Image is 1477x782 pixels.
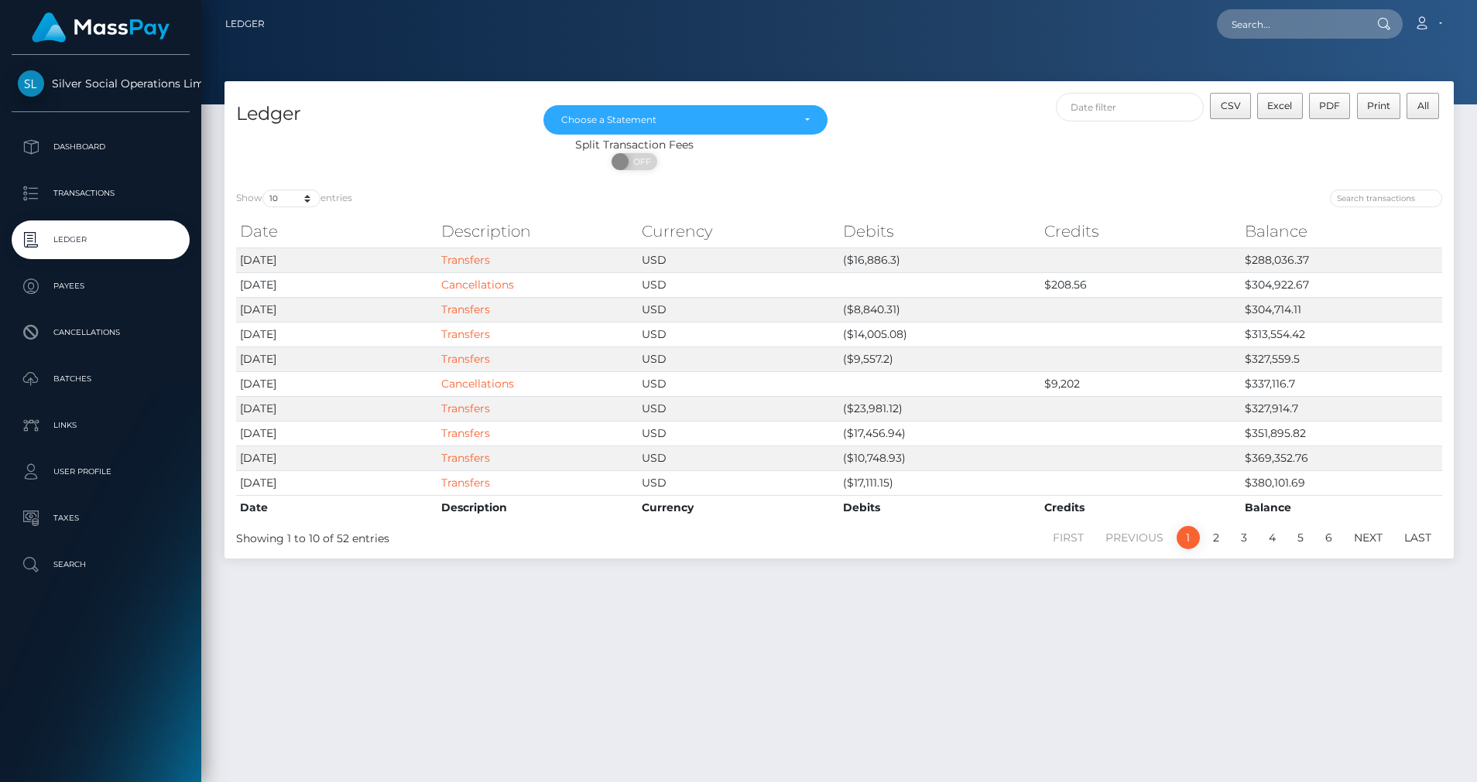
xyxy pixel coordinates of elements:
[1241,421,1442,446] td: $351,895.82
[839,396,1040,421] td: ($23,981.12)
[1040,371,1242,396] td: $9,202
[638,470,839,495] td: USD
[1232,526,1256,549] a: 3
[12,360,190,398] a: Batches
[1241,347,1442,371] td: $327,559.5
[1217,9,1362,39] input: Search...
[839,495,1040,520] th: Debits
[638,396,839,421] td: USD
[236,347,437,371] td: [DATE]
[18,182,183,205] p: Transactions
[1257,93,1303,119] button: Excel
[18,275,183,298] p: Payees
[12,77,190,90] span: Silver Social Operations Limited
[638,421,839,446] td: USD
[18,321,183,344] p: Cancellations
[441,426,490,440] a: Transfers
[18,414,183,437] p: Links
[441,302,490,316] a: Transfers
[236,446,437,470] td: [DATE]
[236,421,437,446] td: [DATE]
[18,367,183,391] p: Batches
[224,137,1044,153] div: Split Transaction Fees
[1289,526,1312,549] a: 5
[839,421,1040,446] td: ($17,456.94)
[236,495,437,520] th: Date
[1309,93,1351,119] button: PDF
[12,499,190,538] a: Taxes
[839,248,1040,272] td: ($16,886.3)
[18,553,183,576] p: Search
[1040,272,1242,297] td: $208.56
[638,347,839,371] td: USD
[638,495,839,520] th: Currency
[1357,93,1401,119] button: Print
[638,216,839,247] th: Currency
[236,322,437,347] td: [DATE]
[1210,93,1251,119] button: CSV
[12,174,190,213] a: Transactions
[18,135,183,159] p: Dashboard
[236,101,520,128] h4: Ledger
[638,248,839,272] td: USD
[32,12,170,43] img: MassPay Logo
[1241,446,1442,470] td: $369,352.76
[12,406,190,445] a: Links
[638,371,839,396] td: USD
[1241,470,1442,495] td: $380,101.69
[1205,526,1228,549] a: 2
[638,272,839,297] td: USD
[1407,93,1439,119] button: All
[1241,322,1442,347] td: $313,554.42
[1040,495,1242,520] th: Credits
[620,153,659,170] span: OFF
[1317,526,1341,549] a: 6
[18,507,183,530] p: Taxes
[441,401,490,415] a: Transfers
[1241,297,1442,322] td: $304,714.11
[839,297,1040,322] td: ($8,840.31)
[839,216,1040,247] th: Debits
[236,297,437,322] td: [DATE]
[1040,216,1242,247] th: Credits
[1221,100,1241,111] span: CSV
[262,190,320,207] select: Showentries
[1241,495,1442,520] th: Balance
[441,327,490,341] a: Transfers
[441,352,490,366] a: Transfers
[18,70,44,97] img: Silver Social Operations Limited
[441,451,490,465] a: Transfers
[1241,396,1442,421] td: $327,914.7
[236,524,725,547] div: Showing 1 to 10 of 52 entries
[236,470,437,495] td: [DATE]
[1177,526,1200,549] a: 1
[225,8,265,40] a: Ledger
[638,297,839,322] td: USD
[236,272,437,297] td: [DATE]
[437,216,639,247] th: Description
[839,446,1040,470] td: ($10,748.93)
[12,267,190,306] a: Payees
[1267,100,1292,111] span: Excel
[1241,248,1442,272] td: $288,036.37
[18,460,183,483] p: User Profile
[18,228,183,251] p: Ledger
[638,446,839,470] td: USD
[1345,526,1391,549] a: Next
[1241,216,1442,247] th: Balance
[1417,100,1429,111] span: All
[441,253,490,267] a: Transfers
[1330,190,1442,207] input: Search transactions
[12,452,190,491] a: User Profile
[441,278,514,292] a: Cancellations
[236,190,352,207] label: Show entries
[12,545,190,584] a: Search
[236,248,437,272] td: [DATE]
[638,322,839,347] td: USD
[1367,100,1390,111] span: Print
[543,105,828,135] button: Choose a Statement
[441,476,490,490] a: Transfers
[236,396,437,421] td: [DATE]
[12,220,190,259] a: Ledger
[1241,272,1442,297] td: $304,922.67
